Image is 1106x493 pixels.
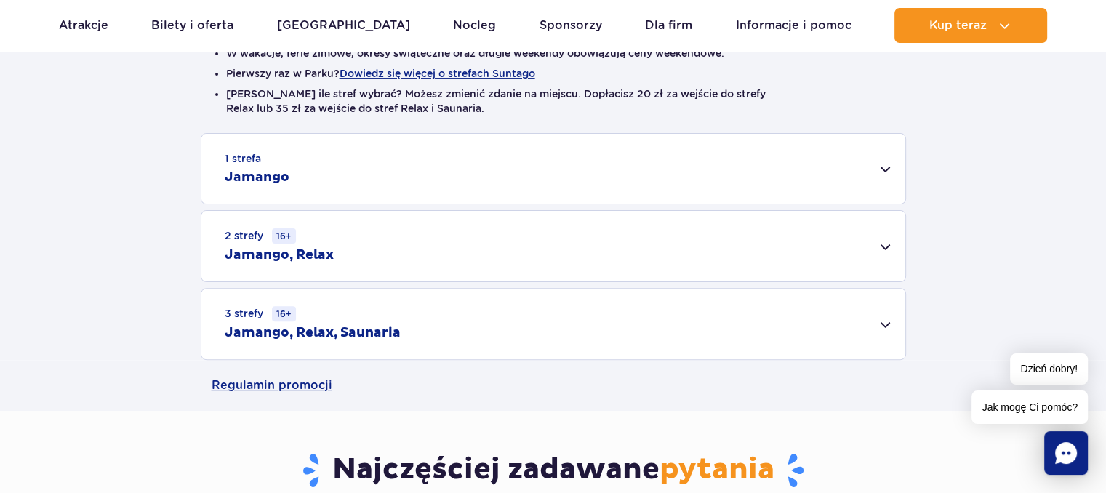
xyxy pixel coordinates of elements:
[59,8,108,43] a: Atrakcje
[225,228,296,244] small: 2 strefy
[212,360,895,411] a: Regulamin promocji
[272,228,296,244] small: 16+
[736,8,851,43] a: Informacje i pomoc
[660,452,774,488] span: pytania
[225,246,334,264] h2: Jamango, Relax
[151,8,233,43] a: Bilety i oferta
[225,306,296,321] small: 3 strefy
[226,46,881,60] li: W wakacje, ferie zimowe, okresy świąteczne oraz długie weekendy obowiązują ceny weekendowe.
[212,452,895,489] h3: Najczęściej zadawane
[340,68,535,79] button: Dowiedz się więcej o strefach Suntago
[225,324,401,342] h2: Jamango, Relax, Saunaria
[226,66,881,81] li: Pierwszy raz w Parku?
[225,169,289,186] h2: Jamango
[645,8,692,43] a: Dla firm
[1044,431,1088,475] div: Chat
[929,19,987,32] span: Kup teraz
[894,8,1047,43] button: Kup teraz
[272,306,296,321] small: 16+
[1010,353,1088,385] span: Dzień dobry!
[225,151,261,166] small: 1 strefa
[226,87,881,116] li: [PERSON_NAME] ile stref wybrać? Możesz zmienić zdanie na miejscu. Dopłacisz 20 zł za wejście do s...
[971,390,1088,424] span: Jak mogę Ci pomóc?
[540,8,602,43] a: Sponsorzy
[277,8,410,43] a: [GEOGRAPHIC_DATA]
[453,8,496,43] a: Nocleg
